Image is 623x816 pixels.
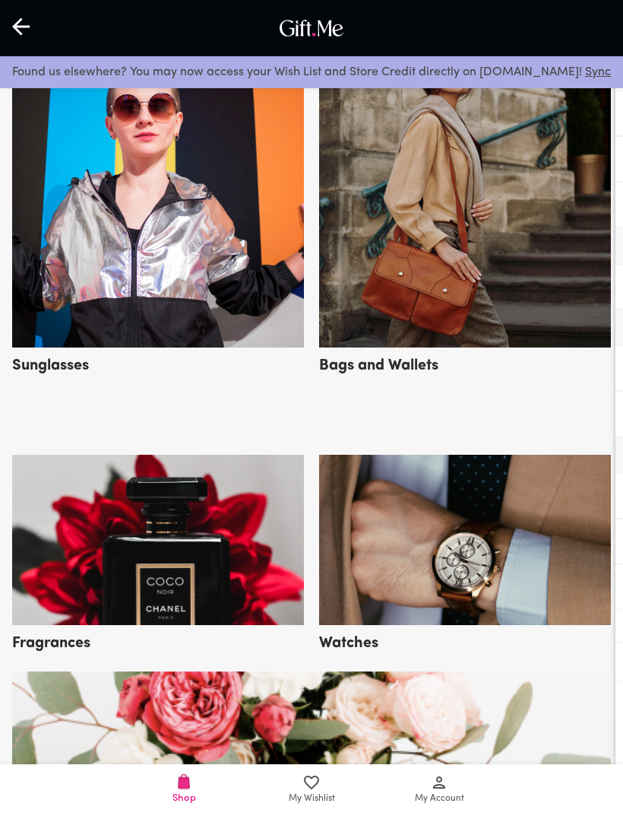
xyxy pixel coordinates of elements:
p: Found us elsewhere? You may now access your Wish List and Store Credit directly on [DOMAIN_NAME]! [12,62,611,82]
img: fragrances_others.png [12,455,304,625]
a: Bags and Wallets [319,336,611,373]
span: My Account [415,792,464,806]
h5: Bags and Wallets [319,351,438,376]
a: My Account [375,764,503,816]
span: My Wishlist [289,792,335,806]
a: Sunglasses [12,336,304,373]
img: bags_and_wallets_others.png [319,28,611,348]
img: sunglasses_others.png [12,28,304,348]
a: Shop [120,764,248,816]
span: Shop [172,791,196,805]
a: Watches [319,614,611,650]
img: watches_others.png [319,455,611,625]
h5: Fragrances [12,628,90,653]
a: My Wishlist [248,764,375,816]
img: GiftMe Logo [276,16,347,40]
a: Sync [585,66,611,78]
h5: Watches [319,628,378,653]
a: Fragrances [12,614,304,650]
h5: Sunglasses [12,351,89,376]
